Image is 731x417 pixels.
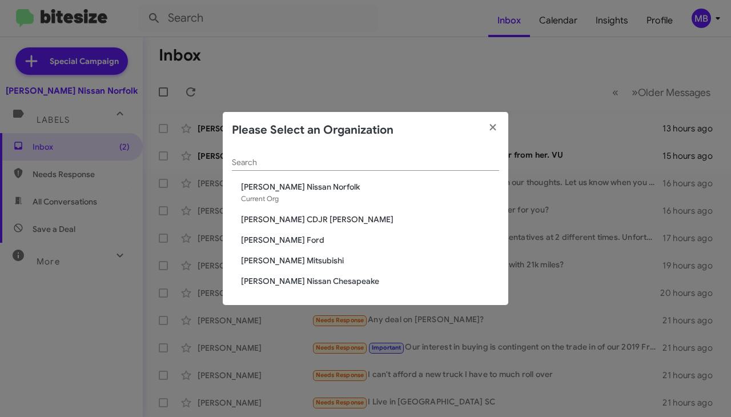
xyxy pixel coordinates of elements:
[241,275,499,287] span: [PERSON_NAME] Nissan Chesapeake
[232,121,393,139] h2: Please Select an Organization
[241,255,499,266] span: [PERSON_NAME] Mitsubishi
[241,194,279,203] span: Current Org
[241,181,499,193] span: [PERSON_NAME] Nissan Norfolk
[241,214,499,225] span: [PERSON_NAME] CDJR [PERSON_NAME]
[241,234,499,246] span: [PERSON_NAME] Ford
